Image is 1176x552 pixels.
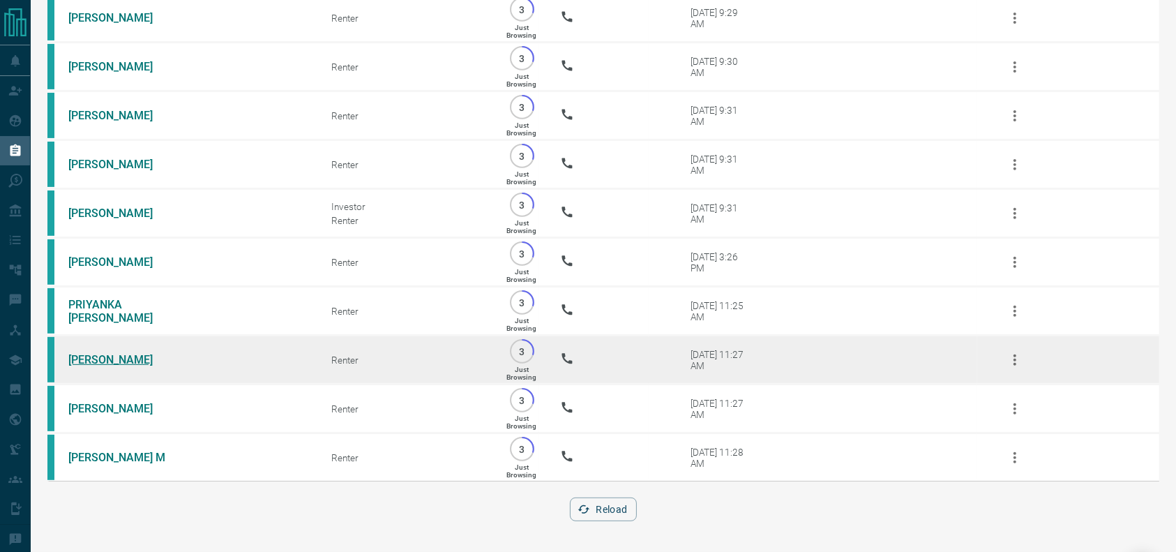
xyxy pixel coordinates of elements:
[691,447,750,469] div: [DATE] 11:28 AM
[691,398,750,420] div: [DATE] 11:27 AM
[68,451,173,464] a: [PERSON_NAME] M
[68,207,173,220] a: [PERSON_NAME]
[331,257,483,268] div: Renter
[68,11,173,24] a: [PERSON_NAME]
[691,105,750,127] div: [DATE] 9:31 AM
[331,452,483,463] div: Renter
[691,349,750,371] div: [DATE] 11:27 AM
[47,239,54,285] div: condos.ca
[507,366,537,381] p: Just Browsing
[507,219,537,234] p: Just Browsing
[691,56,750,78] div: [DATE] 9:30 AM
[331,201,483,212] div: Investor
[507,24,537,39] p: Just Browsing
[68,402,173,415] a: [PERSON_NAME]
[331,159,483,170] div: Renter
[507,170,537,186] p: Just Browsing
[331,61,483,73] div: Renter
[507,73,537,88] p: Just Browsing
[331,306,483,317] div: Renter
[47,435,54,480] div: condos.ca
[68,60,173,73] a: [PERSON_NAME]
[691,300,750,322] div: [DATE] 11:25 AM
[47,386,54,431] div: condos.ca
[517,395,527,405] p: 3
[331,403,483,415] div: Renter
[68,255,173,269] a: [PERSON_NAME]
[331,110,483,121] div: Renter
[331,355,483,366] div: Renter
[68,298,173,325] a: PRIYANKA [PERSON_NAME]
[47,44,54,89] div: condos.ca
[517,200,527,210] p: 3
[331,13,483,24] div: Renter
[691,154,750,176] div: [DATE] 9:31 AM
[47,288,54,334] div: condos.ca
[507,268,537,283] p: Just Browsing
[517,346,527,357] p: 3
[47,93,54,138] div: condos.ca
[517,4,527,15] p: 3
[691,7,750,29] div: [DATE] 9:29 AM
[507,415,537,430] p: Just Browsing
[691,251,750,274] div: [DATE] 3:26 PM
[507,121,537,137] p: Just Browsing
[47,337,54,382] div: condos.ca
[517,53,527,64] p: 3
[691,202,750,225] div: [DATE] 9:31 AM
[47,191,54,236] div: condos.ca
[68,353,173,366] a: [PERSON_NAME]
[517,151,527,161] p: 3
[517,248,527,259] p: 3
[570,498,636,521] button: Reload
[68,109,173,122] a: [PERSON_NAME]
[331,215,483,226] div: Renter
[517,102,527,112] p: 3
[517,297,527,308] p: 3
[507,463,537,479] p: Just Browsing
[517,444,527,454] p: 3
[47,142,54,187] div: condos.ca
[68,158,173,171] a: [PERSON_NAME]
[507,317,537,332] p: Just Browsing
